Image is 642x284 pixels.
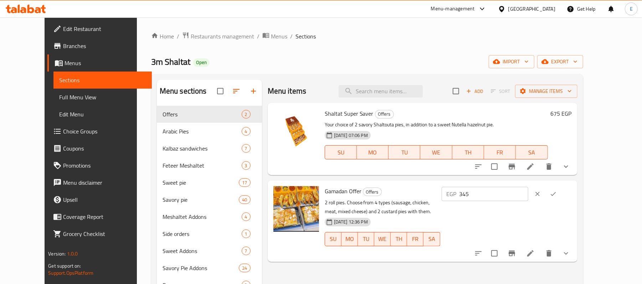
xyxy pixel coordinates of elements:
[157,208,262,225] div: Meshaltet Addons4
[521,87,572,96] span: Manage items
[360,147,386,158] span: MO
[325,198,440,216] p: 2 roll pies. Choose from 4 types (sausage, chicken, meat, mixed cheese) and 2 custard pies with t...
[157,191,262,208] div: Savory pie40
[540,158,558,175] button: delete
[157,123,262,140] div: Arabic Pies4
[47,54,152,72] a: Menus
[271,32,287,41] span: Menus
[163,127,242,136] div: Arabic Pies
[459,187,528,201] input: Please enter price
[157,242,262,259] div: Sweet Addons7
[48,261,81,270] span: Get support on:
[331,132,371,139] span: [DATE] 07:06 PM
[163,247,242,255] span: Sweet Addons
[242,247,251,255] div: items
[242,212,251,221] div: items
[375,110,394,119] div: Offers
[377,234,388,244] span: WE
[63,195,146,204] span: Upsell
[273,109,319,154] img: Shaltat Super Saver
[540,245,558,262] button: delete
[163,195,239,204] span: Savory pie
[47,140,152,157] a: Coupons
[242,145,250,152] span: 7
[328,147,354,158] span: SU
[452,145,484,159] button: TH
[296,32,316,41] span: Sections
[53,72,152,89] a: Sections
[262,32,287,41] a: Menus
[242,110,251,119] div: items
[423,232,440,246] button: SA
[394,234,404,244] span: TH
[431,5,475,13] div: Menu-management
[182,32,254,41] a: Restaurants management
[325,108,374,119] span: Shaltat Super Saver
[242,127,251,136] div: items
[562,162,570,171] svg: Show Choices
[407,232,423,246] button: FR
[163,161,242,170] span: Feteer Meshaltet
[325,232,341,246] button: SU
[339,85,423,98] input: search
[530,186,545,202] button: clear
[242,162,250,169] span: 3
[163,264,239,272] span: Savory Pie Addons
[191,32,254,41] span: Restaurants management
[487,147,513,158] span: FR
[423,147,449,158] span: WE
[157,157,262,174] div: Feteer Meshaltet3
[516,145,548,159] button: SA
[157,259,262,277] div: Savory Pie Addons24
[389,145,420,159] button: TU
[239,179,250,186] span: 17
[213,84,228,99] span: Select all sections
[455,147,481,158] span: TH
[47,123,152,140] a: Choice Groups
[63,42,146,50] span: Branches
[239,265,250,272] span: 24
[470,158,487,175] button: sort-choices
[515,85,577,98] button: Manage items
[562,249,570,258] svg: Show Choices
[242,230,251,238] div: items
[242,248,250,254] span: 7
[358,232,374,246] button: TU
[503,245,520,262] button: Branch-specific-item
[325,145,357,159] button: SU
[193,58,210,67] div: Open
[325,186,361,196] span: Gamadan Offer
[47,225,152,242] a: Grocery Checklist
[47,208,152,225] a: Coverage Report
[519,147,545,158] span: SA
[163,230,242,238] span: Side orders
[257,32,260,41] li: /
[463,86,486,97] button: Add
[470,245,487,262] button: sort-choices
[157,225,262,242] div: Side orders1
[63,178,146,187] span: Menu disclaimer
[558,245,575,262] button: show more
[163,144,242,153] span: Kalbaz sandwiches
[328,234,339,244] span: SU
[290,32,293,41] li: /
[163,212,242,221] div: Meshaltet Addons
[67,249,78,258] span: 1.0.0
[242,231,250,237] span: 1
[242,161,251,170] div: items
[447,190,457,198] p: EGP
[508,5,555,13] div: [GEOGRAPHIC_DATA]
[239,178,250,187] div: items
[53,89,152,106] a: Full Menu View
[47,37,152,54] a: Branches
[160,86,207,96] h2: Menu sections
[426,234,437,244] span: SA
[410,234,421,244] span: FR
[361,234,371,244] span: TU
[47,174,152,191] a: Menu disclaimer
[239,196,250,203] span: 40
[63,161,146,170] span: Promotions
